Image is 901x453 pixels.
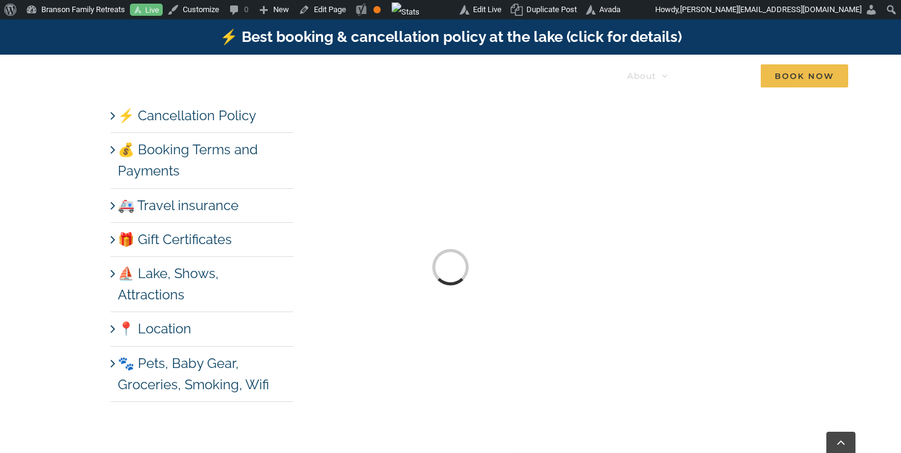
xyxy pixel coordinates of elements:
[373,6,381,13] div: OK
[627,64,668,88] a: About
[695,64,733,88] a: Contact
[118,355,269,392] a: 🐾 Pets, Baby Gear, Groceries, Smoking, Wifi
[220,28,682,46] a: ⚡️ Best booking & cancellation policy at the lake (click for details)
[392,2,420,22] img: Views over 48 hours. Click for more Jetpack Stats.
[118,321,191,336] a: 📍 Location
[426,72,486,80] span: Things to do
[310,72,387,80] span: Vacation homes
[118,197,239,213] a: 🚑 Travel insurance
[627,72,656,80] span: About
[761,64,848,87] span: Book Now
[695,72,733,80] span: Contact
[118,231,232,247] a: 🎁 Gift Certificates
[426,64,498,88] a: Things to do
[310,64,398,88] a: Vacation homes
[118,107,256,123] a: ⚡️ Cancellation Policy
[428,245,473,290] div: Loading...
[761,64,848,88] a: Book Now
[680,5,862,14] span: [PERSON_NAME][EMAIL_ADDRESS][DOMAIN_NAME]
[310,64,848,88] nav: Main Menu
[130,4,163,16] a: Live
[53,67,259,94] img: Branson Family Retreats Logo
[525,64,600,88] a: Deals & More
[525,72,588,80] span: Deals & More
[118,141,258,179] a: 💰 Booking Terms and Payments
[118,265,219,302] a: ⛵️ Lake, Shows, Attractions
